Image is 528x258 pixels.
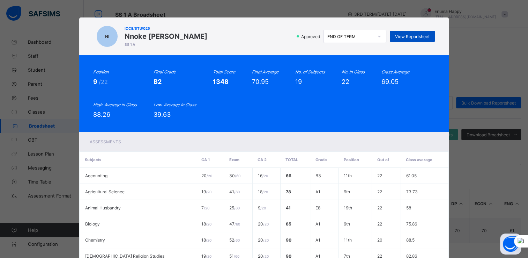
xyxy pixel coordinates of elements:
span: 78 [286,189,291,194]
span: 20 [201,173,212,178]
button: Open asap [500,234,521,255]
i: No. of Subjects [295,69,325,74]
span: / 60 [234,190,240,194]
span: ICCE/STU/025 [125,26,207,30]
i: Position [93,69,109,74]
span: Accounting [85,173,107,178]
span: Biology [85,221,100,227]
span: 20 [377,237,382,243]
span: 85 [286,221,291,227]
span: Agricultural Science [85,189,125,194]
i: Final Average [252,69,278,74]
span: Exam [229,157,239,162]
span: Subjects [85,157,101,162]
span: 22 [377,189,382,194]
span: / 60 [235,222,240,226]
span: / 20 [262,174,268,178]
span: 58 [406,205,411,210]
span: Animal Husbandry [85,205,121,210]
span: / 60 [234,206,240,210]
span: Position [344,157,359,162]
span: 25 [229,205,240,210]
span: 52 [229,237,240,243]
span: A1 [315,189,320,194]
span: / 20 [263,222,269,226]
span: 18 [258,189,268,194]
span: NI [105,34,109,39]
span: B3 [315,173,321,178]
span: Chemistry [85,237,105,243]
span: / 20 [263,238,269,242]
span: E8 [315,205,320,210]
span: CA 2 [258,157,267,162]
span: 88.5 [406,237,415,243]
span: 16 [258,173,268,178]
span: 9th [344,189,350,194]
span: / 20 [204,206,209,210]
span: / 20 [262,190,268,194]
span: 22 [342,78,349,85]
span: A1 [315,221,320,227]
span: Total [285,157,298,162]
span: 70.95 [252,78,269,85]
span: 9 [258,205,266,210]
span: 11th [344,173,352,178]
span: 9 [93,78,99,85]
span: / 20 [206,238,211,242]
span: 18 [201,221,211,227]
span: 41 [286,205,291,210]
span: SS 1 A [125,42,207,46]
i: Class Average [381,69,409,74]
span: A1 [315,237,320,243]
span: 73.73 [406,189,418,194]
span: Nnoke [PERSON_NAME] [125,32,207,41]
span: Class average [406,157,432,162]
span: 19 [201,189,211,194]
i: High. Average in Class [93,102,137,107]
span: Assessments [90,139,121,144]
span: / 20 [207,174,212,178]
i: Final Grade [154,69,176,74]
span: / 60 [234,238,240,242]
span: 9th [344,221,350,227]
i: No. in Class [342,69,365,74]
span: 61.05 [406,173,417,178]
span: 22 [377,221,382,227]
i: Total Score [213,69,235,74]
span: 18 [201,237,211,243]
span: Approved [300,34,322,39]
span: / 20 [206,190,211,194]
span: 22 [377,173,382,178]
span: 41 [229,189,240,194]
span: View Reportsheet [395,34,430,39]
span: / 60 [235,174,240,178]
span: 19th [344,205,352,210]
span: 75.86 [406,221,417,227]
span: 30 [229,173,240,178]
span: 69.05 [381,78,399,85]
i: Low. Average in Class [154,102,196,107]
span: /22 [99,78,108,85]
span: CA 1 [201,157,210,162]
span: 90 [286,237,291,243]
span: 22 [377,205,382,210]
span: 1348 [213,78,229,85]
span: / 20 [206,222,211,226]
span: / 20 [260,206,266,210]
span: 20 [258,237,269,243]
span: 88.26 [93,111,110,118]
span: 66 [286,173,291,178]
span: Out of [377,157,389,162]
span: 47 [229,221,240,227]
span: 19 [295,78,302,85]
div: END OF TERM [327,34,373,39]
span: B2 [154,78,162,85]
span: 20 [258,221,269,227]
span: 11th [344,237,352,243]
span: 7 [201,205,209,210]
span: Grade [315,157,327,162]
span: 39.63 [154,111,171,118]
